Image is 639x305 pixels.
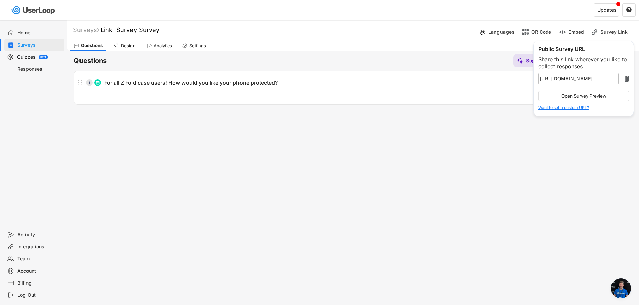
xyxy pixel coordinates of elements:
text:  [625,75,629,83]
div: For all Z Fold case users! How would you like your phone protected? [104,79,278,86]
div: Billing [17,280,62,286]
div: Updates [597,8,616,12]
div: Open chat [611,278,631,298]
div: QR Code [531,29,551,35]
img: userloop-logo-01.svg [10,3,57,17]
div: Public Survey URL [538,46,629,53]
img: Language%20Icon.svg [479,29,486,36]
div: Quizzes [17,54,36,60]
div: Want to set a custom URL? [538,106,589,110]
h6: Questions [74,56,107,65]
img: MagicMajor%20%28Purple%29.svg [517,57,524,64]
img: EmbedMinor.svg [559,29,566,36]
div: Survey Link [600,29,634,35]
div: Responses [17,66,62,72]
div: Surveys [73,26,99,34]
img: LinkMinor.svg [591,29,598,36]
div: Design [120,43,137,49]
div: Settings [189,43,206,49]
div: Embed [568,29,584,35]
div: BETA [40,56,46,58]
div: Analytics [154,43,172,49]
text:  [626,7,632,13]
div: 1 [86,81,93,84]
font: Link Survey Survey [101,26,159,33]
div: Home [17,30,62,36]
div: Team [17,256,62,262]
div: Log Out [17,292,62,298]
img: ListMajor.svg [96,81,100,85]
div: Account [17,268,62,274]
a: Want to set a custom URL? [538,104,589,111]
div: Surveys [17,42,62,48]
button: Open Survey Preview [538,91,629,101]
button:  [626,7,632,13]
button:  [623,75,631,83]
div: Languages [488,29,515,35]
img: ShopcodesMajor.svg [522,29,529,36]
div: Suggest Questions [526,58,569,64]
div: Questions [81,43,103,48]
div: Activity [17,232,62,238]
div: Integrations [17,244,62,250]
div: Share this link wherever you like to collect responses. [538,56,629,70]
